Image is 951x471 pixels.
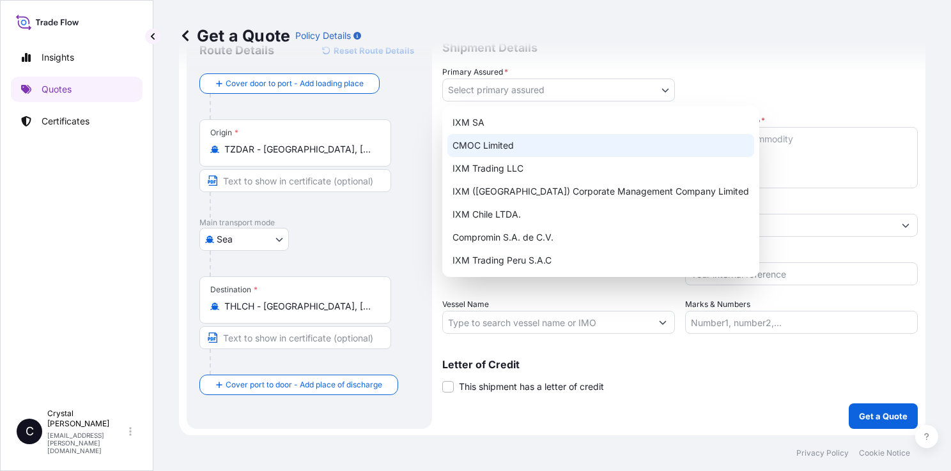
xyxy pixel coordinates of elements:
div: IXM Trading Peru S.A.C [447,249,754,272]
div: IXM SA [447,111,754,134]
div: IXM Trading LLC [447,157,754,180]
div: IXM ([GEOGRAPHIC_DATA]) Corporate Management Company Limited [447,180,754,203]
p: Get a Quote [179,26,290,46]
p: Policy Details [295,29,351,42]
div: IXM Chile LTDA. [447,203,754,226]
div: CMOC Limited [447,134,754,157]
div: Compromin S.A. de C.V. [447,226,754,249]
